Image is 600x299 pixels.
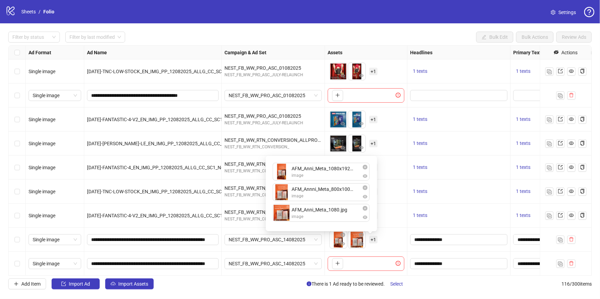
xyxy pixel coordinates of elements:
[225,136,322,144] div: NEST_FB_WW_RTN_CONVERSION_ALLPRODUCTS_PURCHASERS_REACTIVATION_ALLP_ALLG_18+_01052025
[545,163,554,172] button: Duplicate
[558,262,563,266] img: Duplicate
[410,115,430,124] button: 1 texts
[348,135,366,152] img: Asset 2
[556,235,565,244] button: Duplicate
[580,117,585,122] span: copy
[29,189,55,194] span: Single image
[580,189,585,194] span: copy
[29,69,55,74] span: Single image
[513,115,533,124] button: 1 texts
[225,64,322,72] div: NEST_FB_WW_PRO_ASC_01082025
[361,213,369,221] button: Preview
[225,192,322,198] div: NEST_FB_WW_RTN_CONVERSION_
[357,120,366,128] button: Preview
[339,231,347,239] button: Delete
[513,49,544,56] strong: Primary Texts
[20,8,37,15] a: Sheets
[335,93,340,97] span: plus
[9,131,26,156] div: Select row 111
[9,228,26,252] div: Select row 115
[556,32,592,43] button: Review Ads
[547,117,552,122] img: Duplicate
[361,163,369,171] button: Delete
[273,184,290,201] img: Asset 2
[29,213,55,218] span: Single image
[328,49,342,56] strong: Assets
[513,139,533,148] button: 1 texts
[42,8,56,15] a: Folio
[363,206,368,211] span: close-circle
[292,206,347,214] span: AFM_Anni_Meta_1080.jpg
[82,46,84,59] div: Resize Ad Format column
[14,281,19,286] span: plus
[516,68,531,74] span: 1 texts
[340,73,345,78] span: eye
[410,163,430,172] button: 1 texts
[410,211,430,220] button: 1 texts
[225,72,322,78] div: NEST_FB_WW_PRO_ASC_JULY-RELAUNCH
[369,140,378,147] span: + 1
[87,49,107,56] strong: Ad Name
[348,231,366,248] img: Asset 2
[21,281,41,287] span: Add Item
[273,184,369,201] div: Asset 2AFM_Annni_Meta_800x1000.jpgimage
[556,91,565,100] button: Duplicate
[33,90,77,101] span: Single image
[558,165,563,170] span: export
[339,72,347,80] button: Preview
[9,180,26,204] div: Select row 113
[87,141,249,146] span: [DATE]-[PERSON_NAME]-LE_EN_IMG_PP_12082025_ALLG_CC_SC1_USP17_
[516,212,531,218] span: 1 texts
[410,187,430,196] button: 1 texts
[361,204,369,212] button: Delete
[307,281,312,286] span: info-circle
[561,280,592,288] span: 116 / 300 items
[363,174,368,179] span: eye
[558,189,563,194] span: export
[385,278,408,289] button: Select
[87,189,243,194] span: [DATE]-TNC-LOW-STOCK_EN_IMG_PP_12082025_ALLG_CC_SC1_USP12_
[39,8,41,15] li: /
[273,204,369,221] div: Asset 3AFM_Anni_Meta_1080.jpgimage
[9,156,26,180] div: Select row 112
[348,111,366,128] img: Asset 2
[340,145,345,150] span: eye
[369,236,378,243] span: + 1
[545,187,554,196] button: Duplicate
[545,211,554,220] button: Duplicate
[556,260,565,268] button: Duplicate
[292,172,353,179] span: image
[551,10,556,15] span: setting
[584,7,594,17] span: question-circle
[33,234,77,245] span: Single image
[558,238,563,242] img: Duplicate
[332,258,343,269] button: Add
[545,67,554,76] button: Duplicate
[357,144,366,152] button: Preview
[369,116,378,123] span: + 1
[225,184,322,192] div: NEST_FB_WW_RTN_CONVERSION_ALLPRODUCTS_PURCHASERS_REACTIVATION_ALLP_ALLG_18+_01052025
[413,68,427,74] span: 1 texts
[413,164,427,170] span: 1 texts
[323,46,325,59] div: Resize Campaign & Ad Set column
[569,117,574,122] span: eye
[580,69,585,73] span: copy
[273,204,290,221] img: Asset 3
[580,165,585,170] span: copy
[410,234,508,245] div: Edit values
[225,144,322,150] div: NEST_FB_WW_RTN_CONVERSION_
[9,204,26,228] div: Select row 114
[569,69,574,73] span: eye
[547,141,552,146] img: Duplicate
[225,160,322,168] div: NEST_FB_WW_RTN_CONVERSION_ALLPRODUCTS_PURCHASERS_REACTIVATION_ALLP_ALLG_18+_01052025
[513,67,533,76] button: 1 texts
[105,278,154,289] button: Import Assets
[225,208,322,216] div: NEST_FB_WW_RTN_CONVERSION_ALLPRODUCTS_PURCHASERS_REACTIVATION_ALLP_ALLG_18+_01052025
[545,115,554,124] button: Duplicate
[363,165,368,170] span: close-circle
[330,231,347,248] div: Asset 1
[580,141,585,146] span: copy
[390,281,403,287] span: Select
[513,234,576,245] div: Edit values
[359,232,364,237] span: close-circle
